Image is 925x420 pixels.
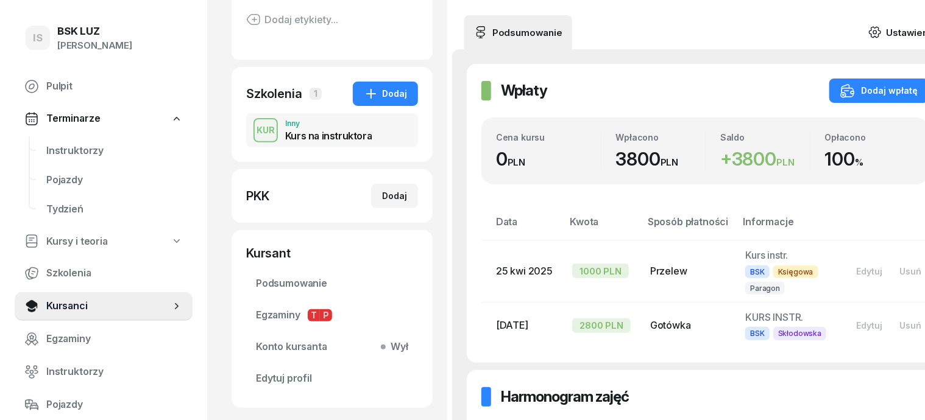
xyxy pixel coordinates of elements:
button: Edytuj [848,315,891,335]
span: Paragon [745,282,785,295]
div: Inny [285,120,372,127]
div: Usuń [899,320,921,331]
a: Terminarze [15,105,193,133]
th: Data [481,214,562,240]
button: Dodaj [353,82,418,106]
a: Podsumowanie [246,269,418,298]
small: PLN [661,156,679,168]
span: Skłodowska [773,327,826,340]
div: 3800 [720,148,810,170]
a: Podsumowanie [464,15,572,49]
a: Instruktorzy [37,136,193,166]
a: Pojazdy [37,166,193,195]
div: Gotówka [650,318,726,334]
span: Instruktorzy [46,364,183,380]
div: Szkolenia [246,85,302,102]
div: 1000 PLN [572,264,629,278]
div: Edytuj [856,266,882,276]
span: P [320,309,332,321]
div: Kurs na instruktora [285,131,372,141]
div: Usuń [899,266,921,276]
span: Egzaminy [256,307,408,323]
a: Pulpit [15,72,193,101]
div: Dodaj wpłatę [840,83,918,98]
button: KUR [253,118,278,142]
span: [DATE] [496,319,528,331]
div: KUR [252,122,280,138]
div: Wpłacono [616,132,706,142]
div: Dodaj [382,189,407,203]
span: T [308,309,320,321]
div: Kursant [246,245,418,262]
th: Kwota [562,214,640,240]
th: Informacje [735,214,838,240]
div: Edytuj [856,320,882,331]
span: Tydzień [46,201,183,217]
span: Wył [386,339,408,355]
span: Pulpit [46,79,183,94]
small: PLN [776,156,795,168]
div: 100 [825,148,915,170]
div: Przelew [650,264,726,279]
span: Instruktorzy [46,143,183,159]
button: Dodaj [371,184,418,208]
small: PLN [508,156,526,168]
span: Szkolenia [46,265,183,281]
span: Pojazdy [46,172,183,188]
div: Saldo [720,132,810,142]
span: BSK [745,265,770,278]
th: Sposób płatności [640,214,735,240]
span: + [720,148,732,170]
span: Kursy i teoria [46,234,108,250]
div: Opłacono [825,132,915,142]
a: Szkolenia [15,259,193,288]
a: Kursanci [15,292,193,321]
a: Tydzień [37,195,193,224]
span: Pojazdy [46,397,183,413]
div: PKK [246,187,269,205]
a: Instruktorzy [15,357,193,387]
span: Podsumowanie [256,276,408,292]
span: Kursanci [46,298,171,314]
button: Edytuj [848,261,891,281]
span: IS [33,33,43,43]
div: 0 [496,148,601,170]
span: BSK [745,327,770,340]
a: Pojazdy [15,390,193,419]
span: 1 [310,88,322,100]
div: [PERSON_NAME] [57,38,132,54]
div: 2800 PLN [572,318,631,333]
div: 3800 [616,148,706,170]
span: Egzaminy [46,331,183,347]
a: EgzaminyTP [246,301,418,330]
div: Dodaj [364,86,407,101]
small: % [855,156,863,168]
span: KURS INSTR. [745,311,803,323]
a: Kursy i teoria [15,228,193,256]
span: Terminarze [46,111,100,127]
a: Egzaminy [15,324,193,354]
div: BSK LUZ [57,26,132,37]
span: Konto kursanta [256,339,408,355]
h2: Harmonogram zajęć [501,387,629,407]
span: Kurs instr. [745,249,788,261]
span: Edytuj profil [256,371,408,387]
div: Cena kursu [496,132,601,142]
span: Księgowa [773,265,818,278]
button: KURInnyKurs na instruktora [246,113,418,147]
h2: Wpłaty [501,81,547,100]
button: Dodaj etykiety... [246,12,338,27]
a: Konto kursantaWył [246,332,418,362]
span: 25 kwi 2025 [496,265,553,277]
a: Edytuj profil [246,364,418,393]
